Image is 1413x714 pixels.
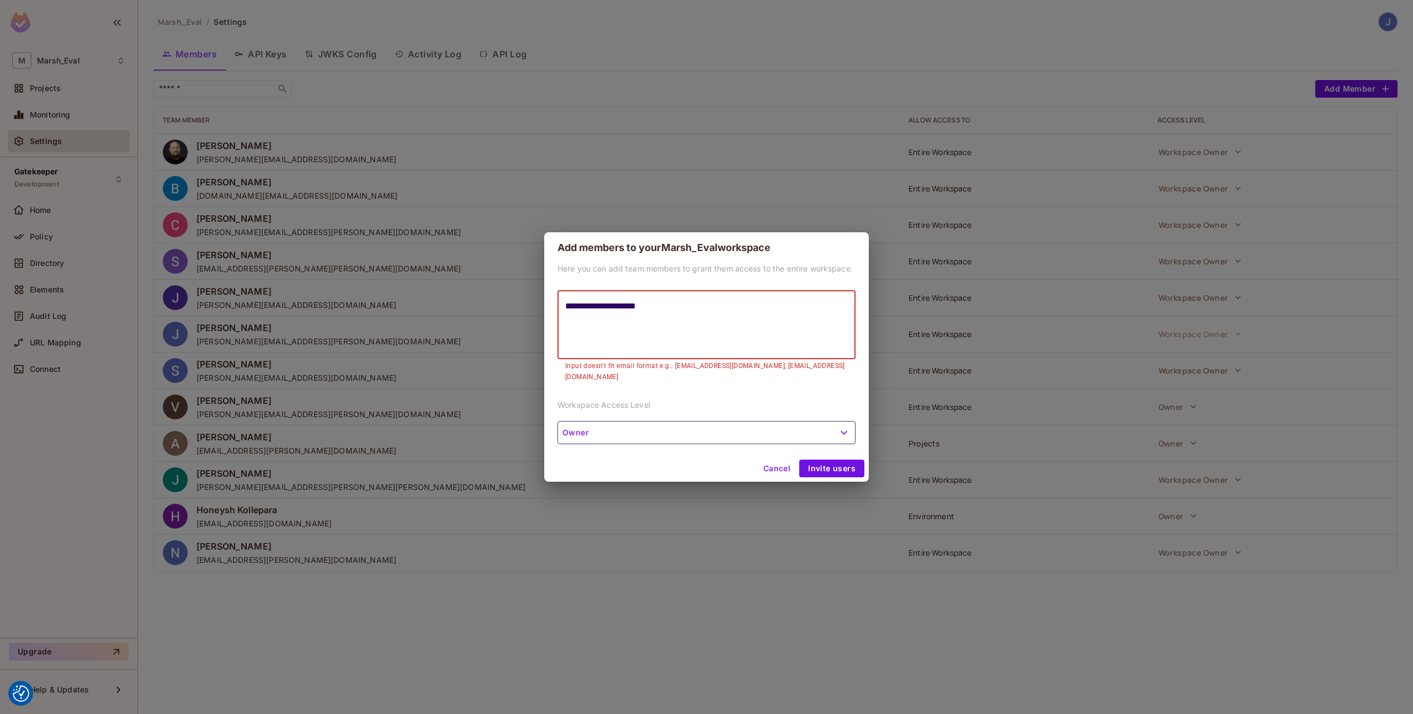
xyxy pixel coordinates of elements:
button: Cancel [759,460,795,477]
button: Invite users [799,460,864,477]
p: Workspace Access Level [557,399,856,410]
img: Revisit consent button [13,685,29,702]
p: Here you can add team members to grant them access to the entire workspace. [557,263,856,274]
h2: Add members to your Marsh_Eval workspace [544,232,869,263]
button: Consent Preferences [13,685,29,702]
p: Input doesn't fit email format e.g.: [EMAIL_ADDRESS][DOMAIN_NAME], [EMAIL_ADDRESS][DOMAIN_NAME] [565,361,848,383]
button: Owner [557,421,856,444]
